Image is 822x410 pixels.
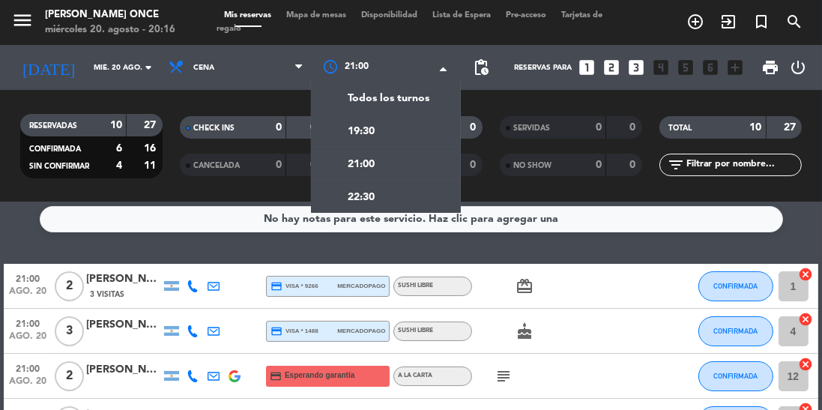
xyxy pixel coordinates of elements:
span: CONFIRMADA [713,282,758,290]
div: LOG OUT [785,45,811,90]
button: menu [11,9,34,37]
span: Sushi libre [398,283,433,289]
span: pending_actions [472,58,490,76]
strong: 0 [629,160,638,170]
i: add_box [725,58,745,77]
button: CONFIRMADA [698,271,773,301]
i: search [785,13,803,31]
span: SERVIDAS [513,124,550,132]
i: looks_4 [651,58,671,77]
span: 22:30 [348,189,375,206]
span: CHECK INS [193,124,235,132]
button: CONFIRMADA [698,361,773,391]
span: 21:00 [9,314,46,331]
div: [PERSON_NAME] Once [45,7,175,22]
span: Sushi libre [398,328,433,334]
input: Filtrar por nombre... [685,157,801,173]
strong: 0 [310,122,319,133]
i: cancel [799,267,814,282]
span: SIN CONFIRMAR [29,163,89,170]
span: ago. 20 [9,331,46,349]
span: Mis reservas [217,11,279,19]
span: Cena [193,64,214,72]
span: mercadopago [337,281,385,291]
span: visa * 9266 [271,280,318,292]
strong: 11 [144,160,159,171]
span: TOTAL [668,124,692,132]
i: looks_6 [701,58,720,77]
span: CANCELADA [193,162,240,169]
div: No hay notas para este servicio. Haz clic para agregar una [264,211,558,228]
span: A LA CARTA [398,373,432,379]
span: 3 Visitas [90,289,124,301]
img: google-logo.png [229,370,241,382]
span: mercadopago [337,326,385,336]
span: CONFIRMADA [713,327,758,335]
i: card_giftcard [516,277,534,295]
span: print [761,58,779,76]
strong: 4 [116,160,122,171]
i: credit_card [270,370,282,382]
i: arrow_drop_down [139,58,157,76]
i: add_circle_outline [686,13,704,31]
strong: 27 [144,120,159,130]
span: 21:00 [9,269,46,286]
span: Disponibilidad [354,11,425,19]
i: filter_list [667,156,685,174]
div: [PERSON_NAME] [86,316,161,334]
span: visa * 1488 [271,325,318,337]
i: menu [11,9,34,31]
i: power_settings_new [789,58,807,76]
i: cancel [799,357,814,372]
strong: 0 [276,122,282,133]
span: 21:00 [348,156,375,173]
span: NO SHOW [513,162,551,169]
span: Mapa de mesas [279,11,354,19]
strong: 10 [110,120,122,130]
strong: 10 [750,122,762,133]
div: [PERSON_NAME] [86,271,161,288]
span: Pre-acceso [498,11,554,19]
strong: 16 [144,143,159,154]
span: RESERVADAS [29,122,77,130]
i: credit_card [271,280,282,292]
span: CONFIRMADA [29,145,81,153]
strong: 0 [596,122,602,133]
strong: 27 [784,122,799,133]
span: 3 [55,316,84,346]
i: turned_in_not [752,13,770,31]
span: 21:00 [9,359,46,376]
span: ago. 20 [9,286,46,304]
span: CONFIRMADA [713,372,758,380]
span: Lista de Espera [425,11,498,19]
span: 2 [55,361,84,391]
i: [DATE] [11,52,86,83]
div: [PERSON_NAME] [86,361,161,379]
span: Esperando garantía [285,370,354,382]
div: miércoles 20. agosto - 20:16 [45,22,175,37]
span: Reservas para [514,64,572,72]
i: cancel [799,312,814,327]
i: exit_to_app [719,13,737,31]
strong: 0 [470,160,479,170]
button: CONFIRMADA [698,316,773,346]
span: 19:30 [348,123,375,140]
span: 2 [55,271,84,301]
i: subject [495,367,513,385]
strong: 0 [276,160,282,170]
strong: 0 [310,160,319,170]
span: Todos los turnos [348,90,429,107]
strong: 0 [629,122,638,133]
i: looks_3 [626,58,646,77]
span: ago. 20 [9,376,46,394]
i: looks_one [577,58,596,77]
span: 21:00 [345,60,369,75]
i: credit_card [271,325,282,337]
strong: 0 [596,160,602,170]
strong: 6 [116,143,122,154]
i: looks_two [602,58,621,77]
strong: 0 [470,122,479,133]
i: looks_5 [676,58,695,77]
i: cake [516,322,534,340]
